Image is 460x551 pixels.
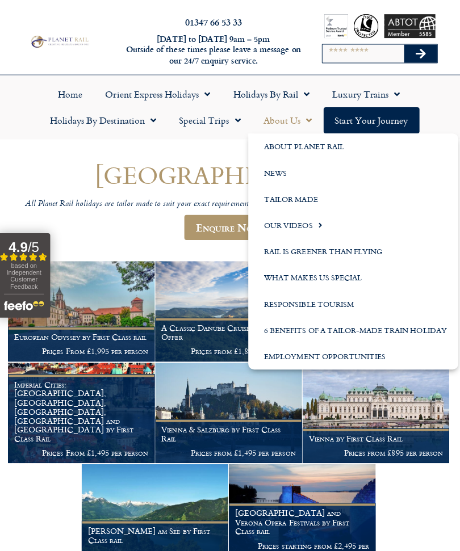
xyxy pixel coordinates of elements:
a: Home [49,81,96,107]
a: 6 Benefits of a Tailor-Made Train Holiday [249,316,458,342]
h6: [DATE] to [DATE] 9am – 5pm Outside of these times please leave a message on our 24/7 enquiry serv... [126,34,304,66]
a: Holidays by Rail [223,81,322,107]
h1: Vienna by First Class Rail [310,432,443,441]
a: Luxury Trains [322,81,412,107]
button: Search [404,44,437,62]
h1: Imperial Cities: [GEOGRAPHIC_DATA], [GEOGRAPHIC_DATA], [GEOGRAPHIC_DATA], [GEOGRAPHIC_DATA] and [... [16,378,150,441]
a: Rail is Greener than Flying [249,237,458,263]
ul: About Us [249,133,458,368]
a: European Odyssey by First Class rail Prices From £1,995 per person [10,260,157,360]
a: A Classic Danube Cruise Special Offer Prices from £1,895 per person [157,260,303,360]
a: Orient Express Holidays [96,81,223,107]
a: What Makes us Special [249,263,458,289]
a: Employment Opportunities [249,342,458,368]
a: Start your Journey [324,107,420,133]
a: News [249,159,458,185]
p: Prices from £1,895 per person [163,345,296,354]
h1: Vienna & Salzburg by First Class Rail [163,423,296,441]
p: Prices from £895 per person [310,446,443,455]
a: Imperial Cities: [GEOGRAPHIC_DATA], [GEOGRAPHIC_DATA], [GEOGRAPHIC_DATA], [GEOGRAPHIC_DATA] and [... [10,361,157,461]
p: Prices from £1,495 per person [163,446,296,455]
a: Enquire Now [186,214,274,239]
h1: [GEOGRAPHIC_DATA] and Verona Opera Festivals by First Class rail [236,506,370,533]
a: Responsible Tourism [249,289,458,316]
a: Vienna by First Class Rail Prices from £895 per person [303,361,450,461]
h1: A Classic Danube Cruise Special Offer [163,322,296,340]
p: Prices From £1,495 per person [16,446,150,455]
img: Planet Rail Train Holidays Logo [31,34,92,49]
a: Vienna & Salzburg by First Class Rail Prices from £1,495 per person [157,361,303,461]
a: Tailor Made [249,185,458,211]
nav: Menu [6,81,454,133]
a: Our Videos [249,211,458,237]
a: Holidays by Destination [41,107,169,133]
p: Prices From £1,995 per person [16,345,150,354]
a: 01347 66 53 33 [186,15,243,28]
a: About Us [253,107,324,133]
h1: European Odyssey by First Class rail [16,331,150,340]
a: About Planet Rail [249,133,458,159]
p: All Planet Rail holidays are tailor made to suit your exact requirements and departure dates. Ple... [10,198,450,209]
h1: [PERSON_NAME] am See by First Class rail [90,524,223,542]
h1: [GEOGRAPHIC_DATA] [10,161,450,187]
a: Special Trips [169,107,253,133]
